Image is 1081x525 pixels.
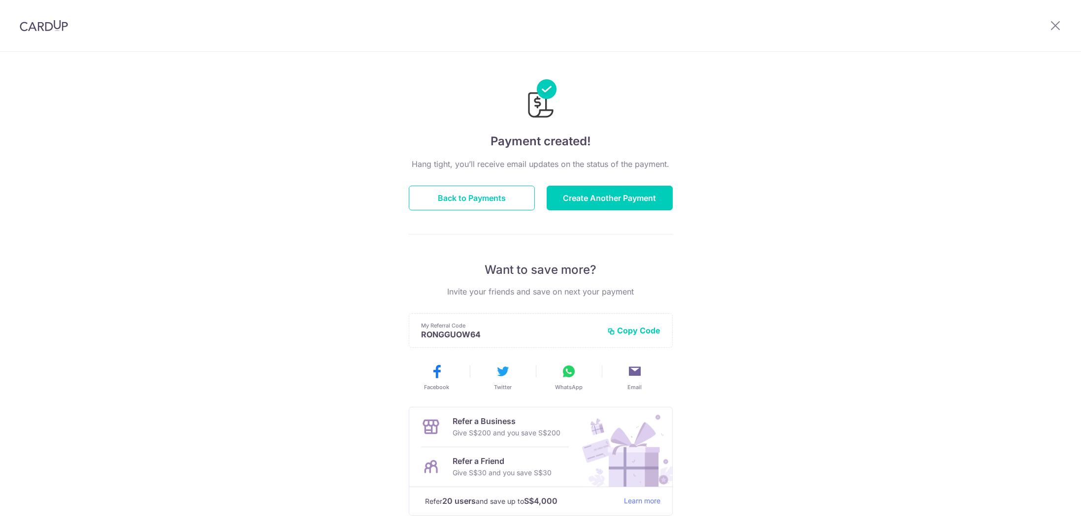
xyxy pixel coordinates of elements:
[421,322,599,329] p: My Referral Code
[424,383,449,391] span: Facebook
[409,286,673,297] p: Invite your friends and save on next your payment
[547,186,673,210] button: Create Another Payment
[474,363,532,391] button: Twitter
[421,329,599,339] p: RONGGUOW64
[409,262,673,278] p: Want to save more?
[409,158,673,170] p: Hang tight, you’ll receive email updates on the status of the payment.
[540,363,598,391] button: WhatsApp
[606,363,664,391] button: Email
[409,186,535,210] button: Back to Payments
[624,495,660,507] a: Learn more
[607,326,660,335] button: Copy Code
[453,455,552,467] p: Refer a Friend
[525,79,557,121] img: Payments
[20,20,68,32] img: CardUp
[494,383,512,391] span: Twitter
[524,495,557,507] strong: S$4,000
[453,415,560,427] p: Refer a Business
[442,495,476,507] strong: 20 users
[555,383,583,391] span: WhatsApp
[453,427,560,439] p: Give S$200 and you save S$200
[453,467,552,479] p: Give S$30 and you save S$30
[573,407,672,487] img: Refer
[409,132,673,150] h4: Payment created!
[425,495,616,507] p: Refer and save up to
[627,383,642,391] span: Email
[408,363,466,391] button: Facebook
